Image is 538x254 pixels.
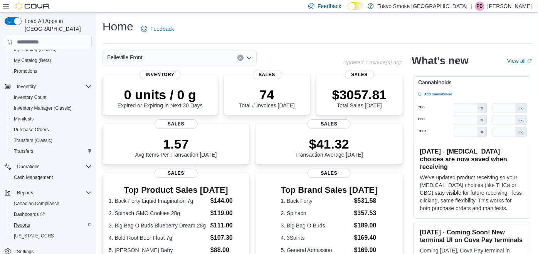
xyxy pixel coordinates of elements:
[138,21,177,37] a: Feedback
[8,124,95,135] button: Purchase Orders
[11,67,40,76] a: Promotions
[527,59,532,63] svg: External link
[11,221,92,230] span: Reports
[140,70,181,79] span: Inventory
[14,137,52,144] span: Transfers (Classic)
[11,231,92,241] span: Washington CCRS
[107,53,143,62] span: Belleville Front
[11,114,37,124] a: Manifests
[22,17,92,33] span: Load All Apps in [GEOGRAPHIC_DATA]
[11,45,60,54] a: My Catalog (Classic)
[14,188,92,197] span: Reports
[11,125,92,134] span: Purchase Orders
[8,103,95,114] button: Inventory Manager (Classic)
[281,209,351,217] dt: 2. Spinach
[412,55,469,67] h2: What's new
[17,84,36,90] span: Inventory
[8,209,95,220] a: Dashboards
[8,44,95,55] button: My Catalog (Classic)
[354,209,378,218] dd: $357.53
[15,2,50,10] img: Cova
[14,82,39,91] button: Inventory
[11,147,92,156] span: Transfers
[8,172,95,183] button: Cash Management
[281,234,351,242] dt: 4. 3Saints
[420,228,524,244] h3: [DATE] - Coming Soon! New terminal UI on Cova Pay terminals
[354,221,378,230] dd: $189.00
[354,196,378,206] dd: $531.58
[11,210,92,219] span: Dashboards
[8,66,95,77] button: Promotions
[103,19,133,34] h1: Home
[252,70,281,79] span: Sales
[14,211,45,217] span: Dashboards
[11,104,92,113] span: Inventory Manager (Classic)
[150,25,174,33] span: Feedback
[318,2,341,10] span: Feedback
[378,2,468,11] p: Tokyo Smoke [GEOGRAPHIC_DATA]
[210,196,243,206] dd: $144.00
[332,87,387,109] div: Total Sales [DATE]
[14,68,37,74] span: Promotions
[2,187,95,198] button: Reports
[109,222,207,229] dt: 3. Big Bag O Buds Blueberry Dream 28g
[118,87,203,109] div: Expired or Expiring in Next 30 Days
[8,146,95,157] button: Transfers
[8,92,95,103] button: Inventory Count
[14,174,53,180] span: Cash Management
[420,147,524,170] h3: [DATE] - [MEDICAL_DATA] choices are now saved when receiving
[135,136,217,158] div: Avg Items Per Transaction [DATE]
[14,162,92,171] span: Operations
[11,221,33,230] a: Reports
[281,222,351,229] dt: 3. Big Bag O Buds
[155,169,198,178] span: Sales
[246,55,252,61] button: Open list of options
[135,136,217,152] p: 1.57
[11,136,55,145] a: Transfers (Classic)
[11,93,50,102] a: Inventory Count
[295,136,363,158] div: Transaction Average [DATE]
[345,70,374,79] span: Sales
[488,2,532,11] p: [PERSON_NAME]
[11,114,92,124] span: Manifests
[14,57,51,63] span: My Catalog (Beta)
[11,45,92,54] span: My Catalog (Classic)
[11,173,92,182] span: Cash Management
[477,2,483,11] span: PB
[109,209,207,217] dt: 2. Spinach GMO Cookies 28g
[343,59,402,65] p: Updated 1 minute(s) ago
[239,87,294,102] p: 74
[11,199,92,208] span: Canadian Compliance
[14,162,43,171] button: Operations
[354,233,378,242] dd: $169.40
[281,185,378,195] h3: Top Brand Sales [DATE]
[11,136,92,145] span: Transfers (Classic)
[14,82,92,91] span: Inventory
[14,233,54,239] span: [US_STATE] CCRS
[109,197,207,205] dt: 1. Back Forty Liquid Imagination 7g
[2,81,95,92] button: Inventory
[11,56,92,65] span: My Catalog (Beta)
[8,198,95,209] button: Canadian Compliance
[348,2,364,10] input: Dark Mode
[14,222,30,228] span: Reports
[11,93,92,102] span: Inventory Count
[281,197,351,205] dt: 1. Back Forty
[471,2,472,11] p: |
[11,56,54,65] a: My Catalog (Beta)
[14,188,36,197] button: Reports
[155,119,198,129] span: Sales
[11,104,75,113] a: Inventory Manager (Classic)
[295,136,363,152] p: $41.32
[8,55,95,66] button: My Catalog (Beta)
[11,67,92,76] span: Promotions
[210,221,243,230] dd: $111.00
[11,147,36,156] a: Transfers
[14,47,57,53] span: My Catalog (Classic)
[17,164,40,170] span: Operations
[308,169,351,178] span: Sales
[14,127,49,133] span: Purchase Orders
[239,87,294,109] div: Total # Invoices [DATE]
[332,87,387,102] p: $3057.81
